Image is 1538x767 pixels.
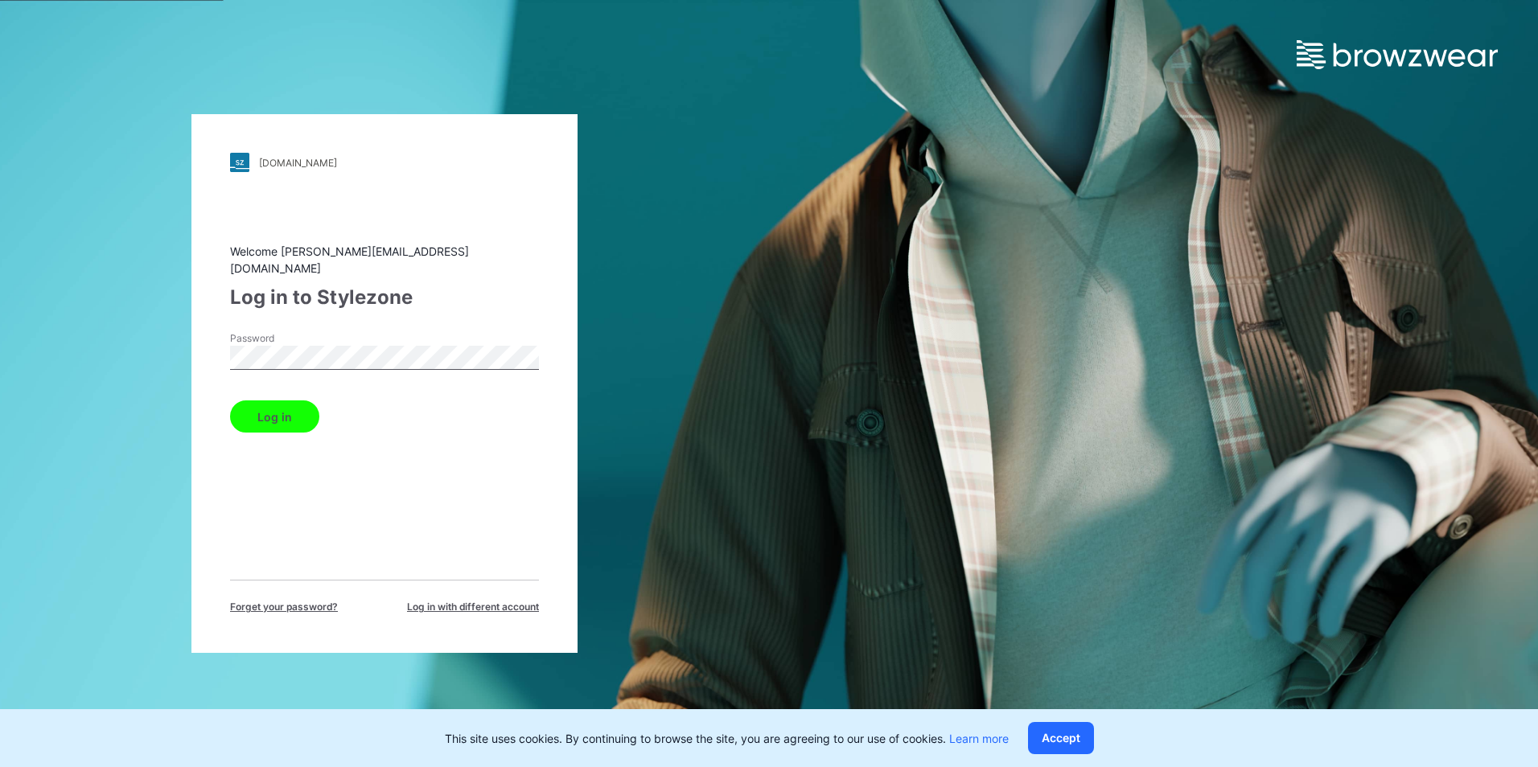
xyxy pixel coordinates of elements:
[230,600,338,614] span: Forget your password?
[230,243,539,277] div: Welcome [PERSON_NAME][EMAIL_ADDRESS][DOMAIN_NAME]
[1028,722,1094,754] button: Accept
[230,153,539,172] a: [DOMAIN_NAME]
[1297,40,1498,69] img: browzwear-logo.e42bd6dac1945053ebaf764b6aa21510.svg
[230,153,249,172] img: stylezone-logo.562084cfcfab977791bfbf7441f1a819.svg
[949,732,1009,745] a: Learn more
[230,331,343,346] label: Password
[259,157,337,169] div: [DOMAIN_NAME]
[407,600,539,614] span: Log in with different account
[230,400,319,433] button: Log in
[445,730,1009,747] p: This site uses cookies. By continuing to browse the site, you are agreeing to our use of cookies.
[230,283,539,312] div: Log in to Stylezone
